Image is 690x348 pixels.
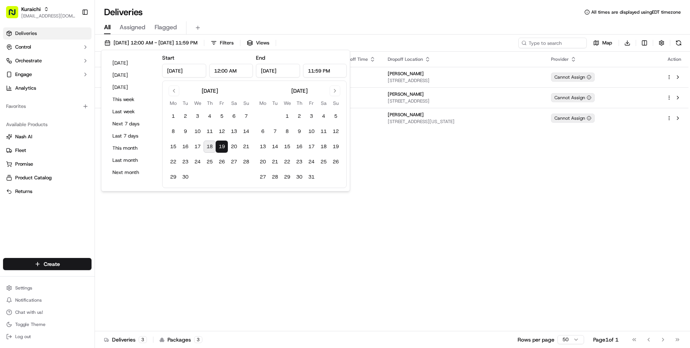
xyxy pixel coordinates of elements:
button: Map [590,38,616,48]
button: 22 [281,156,293,168]
th: Thursday [293,99,305,107]
a: Fleet [6,147,88,154]
span: Returns [15,188,32,195]
p: Rows per page [518,336,554,343]
a: Product Catalog [6,174,88,181]
button: 21 [240,141,252,153]
button: [DATE] 12:00 AM - [DATE] 11:59 PM [101,38,201,48]
button: Kuraichi[EMAIL_ADDRESS][DOMAIN_NAME] [3,3,79,21]
button: Engage [3,68,92,81]
button: 3 [191,110,204,122]
button: Go to next month [330,85,340,96]
button: Start new chat [129,75,138,84]
img: 1736555255976-a54dd68f-1ca7-489b-9aae-adbdc363a1c4 [8,73,21,86]
button: 30 [293,171,305,183]
span: All times are displayed using EDT timezone [591,9,681,15]
span: [DATE] [87,138,102,144]
button: 25 [204,156,216,168]
div: 3 [194,336,202,343]
div: [DATE] [291,87,308,95]
img: 1736555255976-a54dd68f-1ca7-489b-9aae-adbdc363a1c4 [15,139,21,145]
button: 29 [281,171,293,183]
span: Notifications [15,297,42,303]
div: Past conversations [8,99,51,105]
button: 10 [305,125,317,138]
div: Start new chat [34,73,125,80]
button: 14 [240,125,252,138]
button: 8 [167,125,179,138]
button: 28 [269,171,281,183]
th: Saturday [317,99,330,107]
a: 📗Knowledge Base [5,167,61,180]
span: API Documentation [72,170,122,177]
button: 3 [305,110,317,122]
button: 7 [269,125,281,138]
button: Refresh [673,38,684,48]
a: Nash AI [6,133,88,140]
input: Got a question? Start typing here... [20,49,137,57]
button: 28 [240,156,252,168]
button: 29 [167,171,179,183]
button: 23 [293,156,305,168]
div: Action [666,56,682,62]
span: Dropoff Location [388,56,423,62]
button: 26 [216,156,228,168]
button: 22 [167,156,179,168]
span: Chat with us! [15,309,43,315]
button: 2 [179,110,191,122]
button: Go to previous month [169,85,179,96]
button: 26 [330,156,342,168]
button: This month [109,143,155,153]
button: Toggle Theme [3,319,92,330]
button: This week [109,94,155,105]
button: Returns [3,185,92,198]
button: Create [3,258,92,270]
button: Filters [207,38,237,48]
div: Cannot Assign [551,114,595,123]
div: Page 1 of 1 [593,336,619,343]
button: [DATE] [109,82,155,93]
input: Type to search [518,38,587,48]
button: 12 [216,125,228,138]
input: Date [256,64,300,78]
span: • [82,138,85,144]
input: Time [303,64,347,78]
span: Promise [15,161,33,168]
a: Returns [6,188,88,195]
th: Saturday [228,99,240,107]
span: Deliveries [15,30,37,37]
button: [EMAIL_ADDRESS][DOMAIN_NAME] [21,13,76,19]
button: Next 7 days [109,119,155,129]
button: 10 [191,125,204,138]
button: Control [3,41,92,53]
button: 11 [317,125,330,138]
span: Views [256,40,269,46]
span: All [104,23,111,32]
input: Date [162,64,206,78]
button: 17 [305,141,317,153]
div: Available Products [3,119,92,131]
span: [PERSON_NAME] [388,91,424,97]
button: 23 [179,156,191,168]
th: Sunday [240,99,252,107]
div: Cannot Assign [551,73,595,82]
button: 18 [317,141,330,153]
div: We're available if you need us! [34,80,104,86]
button: Fleet [3,144,92,157]
button: Kuraichi [21,5,41,13]
th: Tuesday [269,99,281,107]
button: 9 [293,125,305,138]
button: 11 [204,125,216,138]
a: 💻API Documentation [61,167,125,180]
div: Packages [159,336,202,343]
h1: Deliveries [104,6,143,18]
button: 4 [317,110,330,122]
button: 15 [167,141,179,153]
span: Analytics [15,85,36,92]
p: Welcome 👋 [8,30,138,43]
span: Provider [551,56,569,62]
div: 📗 [8,171,14,177]
button: 14 [269,141,281,153]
